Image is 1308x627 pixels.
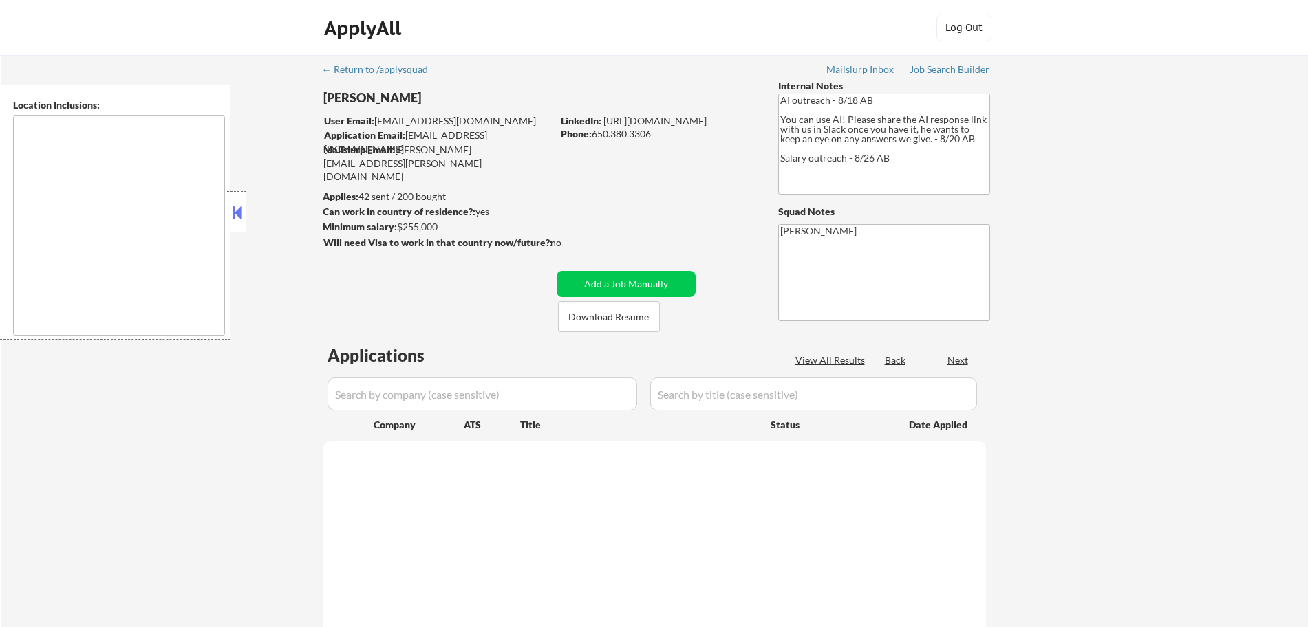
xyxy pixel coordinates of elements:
strong: User Email: [324,115,374,126]
div: Back [885,353,907,367]
strong: Can work in country of residence?: [323,206,475,217]
div: View All Results [795,353,869,367]
div: Mailslurp Inbox [826,65,895,74]
div: 650.380.3306 [561,127,755,141]
div: 42 sent / 200 bought [323,190,552,203]
div: [PERSON_NAME] [323,89,606,107]
div: Title [520,418,758,432]
div: Internal Notes [778,79,990,93]
strong: Applies: [323,190,358,202]
div: ← Return to /applysquad [322,65,441,74]
strong: Will need Visa to work in that country now/future?: [323,236,553,248]
div: no [550,236,590,250]
div: Applications [328,347,464,364]
div: ApplyAll [324,16,405,40]
div: Date Applied [909,418,969,432]
div: Location Inclusions: [13,98,225,112]
div: Next [947,353,969,367]
strong: Phone: [561,128,592,140]
input: Search by title (case sensitive) [650,377,977,410]
div: [EMAIL_ADDRESS][DOMAIN_NAME] [324,114,552,128]
div: [EMAIL_ADDRESS][DOMAIN_NAME] [324,129,552,155]
a: ← Return to /applysquad [322,64,441,78]
div: Job Search Builder [910,65,990,74]
div: $255,000 [323,220,552,234]
strong: LinkedIn: [561,115,601,126]
div: Company [374,418,464,432]
a: Mailslurp Inbox [826,64,895,78]
strong: Application Email: [324,129,405,141]
strong: Mailslurp Email: [323,144,395,155]
button: Add a Job Manually [557,271,696,297]
input: Search by company (case sensitive) [328,377,637,410]
strong: Minimum salary: [323,221,397,232]
div: [PERSON_NAME][EMAIL_ADDRESS][PERSON_NAME][DOMAIN_NAME] [323,143,552,184]
div: yes [323,205,548,219]
button: Download Resume [558,301,660,332]
div: Status [771,412,889,437]
button: Log Out [936,14,991,41]
div: Squad Notes [778,205,990,219]
a: [URL][DOMAIN_NAME] [603,115,707,126]
div: ATS [464,418,520,432]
